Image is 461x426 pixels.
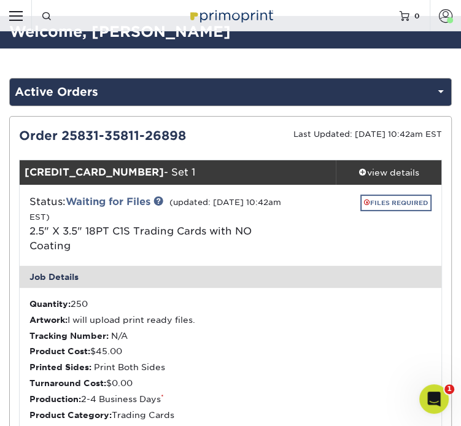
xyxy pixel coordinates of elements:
li: Trading Cards [29,409,432,421]
li: I will upload print ready files. [29,314,432,326]
div: view details [336,166,441,178]
li: $45.00 [29,345,432,357]
small: (updated: [DATE] 10:42am EST) [29,198,281,222]
strong: Tracking Number: [29,331,109,341]
span: N/A [111,331,128,341]
strong: Product Cost: [29,346,90,356]
a: Active Orders [10,79,451,106]
span: Print Both Sides [94,362,165,372]
strong: Printed Sides: [29,362,91,372]
a: FILES REQUIRED [360,195,432,211]
li: 250 [29,298,432,310]
strong: Artwork: [29,315,68,325]
div: Job Details [20,266,441,288]
li: $0.00 [29,377,432,389]
span: 0 [414,11,420,20]
strong: Quantity: [29,299,71,309]
small: Last Updated: [DATE] 10:42am EST [293,130,442,139]
div: - Set 1 [20,160,336,185]
li: 2-4 Business Days [29,393,432,405]
a: Waiting for Files [66,196,150,207]
div: Order 25831-35811-26898 [10,126,231,145]
a: view details [336,160,441,185]
iframe: Intercom live chat [419,384,449,414]
div: Status: [20,195,301,254]
a: 2.5" X 3.5" 18PT C1S Trading Cards with NO Coating [29,225,252,252]
strong: [CREDIT_CARD_NUMBER] [25,166,164,178]
strong: Turnaround Cost: [29,378,106,388]
span: Active Orders [15,85,98,98]
span: 1 [444,384,454,394]
img: Primoprint [186,6,275,25]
